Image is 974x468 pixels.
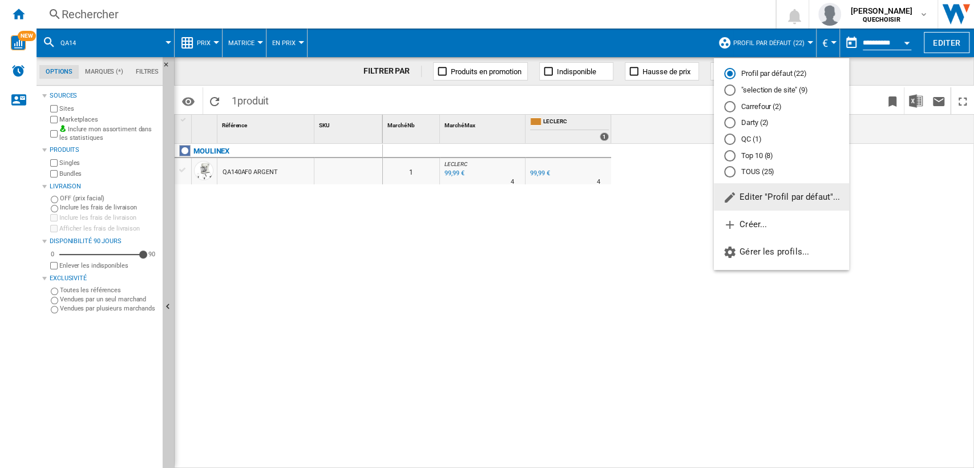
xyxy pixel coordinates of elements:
[723,247,809,257] span: Gérer les profils...
[723,192,840,202] span: Editer "Profil par défaut"...
[724,118,839,128] md-radio-button: Darty (2)
[724,134,839,145] md-radio-button: QC (1)
[724,85,839,96] md-radio-button: "selection de site" (9)
[724,150,839,161] md-radio-button: Top 10 (8)
[724,101,839,112] md-radio-button: Carrefour (2)
[724,68,839,79] md-radio-button: Profil par défaut (22)
[724,167,839,177] md-radio-button: TOUS (25)
[723,219,767,229] span: Créer...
